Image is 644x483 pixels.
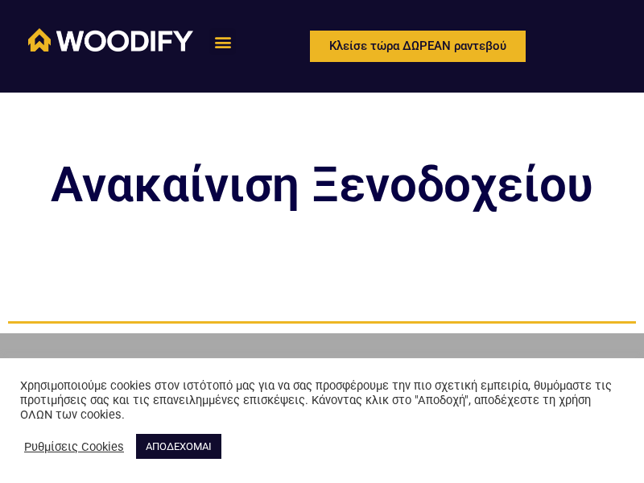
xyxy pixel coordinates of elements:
[136,434,221,459] a: ΑΠΟΔΕΧΟΜΑΙ
[329,40,506,52] span: Κλείσε τώρα ΔΩΡΕΑΝ ραντεβού
[24,440,124,454] a: Ρυθμίσεις Cookies
[28,28,193,52] img: Woodify
[20,378,624,422] div: Χρησιμοποιούμε cookies στον ιστότοπό μας για να σας προσφέρουμε την πιο σχετική εμπειρία, θυμόμασ...
[209,28,236,55] div: Menu Toggle
[8,101,636,270] h2: Ανακαίνιση Ξενοδοχείου
[308,28,528,64] a: Κλείσε τώρα ΔΩΡΕΑΝ ραντεβού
